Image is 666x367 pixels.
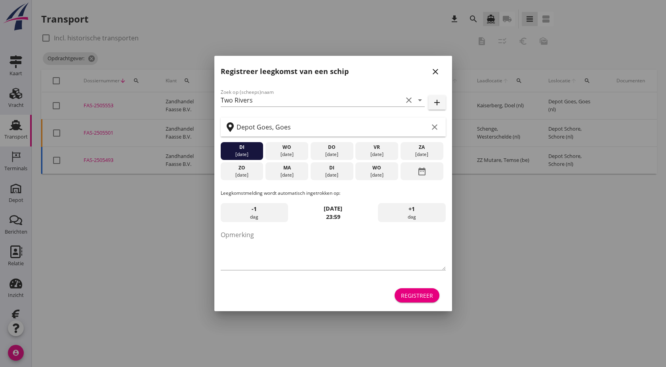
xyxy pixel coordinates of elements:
[403,151,441,158] div: [DATE]
[312,144,351,151] div: do
[252,205,257,213] span: -1
[403,144,441,151] div: za
[221,228,446,270] textarea: Opmerking
[378,203,445,222] div: dag
[312,171,351,179] div: [DATE]
[312,164,351,171] div: di
[222,164,261,171] div: zo
[357,171,396,179] div: [DATE]
[404,95,414,105] i: clear
[267,144,306,151] div: wo
[267,164,306,171] div: ma
[222,151,261,158] div: [DATE]
[357,151,396,158] div: [DATE]
[221,66,349,77] h2: Registreer leegkomst van een schip
[221,190,446,197] p: Leegkomstmelding wordt automatisch ingetrokken op:
[237,121,428,133] input: Zoek op terminal of plaats
[432,98,442,107] i: add
[431,67,440,76] i: close
[401,291,433,300] div: Registreer
[222,171,261,179] div: [DATE]
[267,171,306,179] div: [DATE]
[408,205,415,213] span: +1
[312,151,351,158] div: [DATE]
[222,144,261,151] div: di
[417,164,427,179] i: date_range
[395,288,439,302] button: Registreer
[324,205,342,212] strong: [DATE]
[430,122,439,132] i: clear
[357,144,396,151] div: vr
[267,151,306,158] div: [DATE]
[326,213,340,221] strong: 23:59
[221,94,403,106] input: Zoek op (scheeps)naam
[357,164,396,171] div: wo
[221,203,288,222] div: dag
[415,95,425,105] i: arrow_drop_down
